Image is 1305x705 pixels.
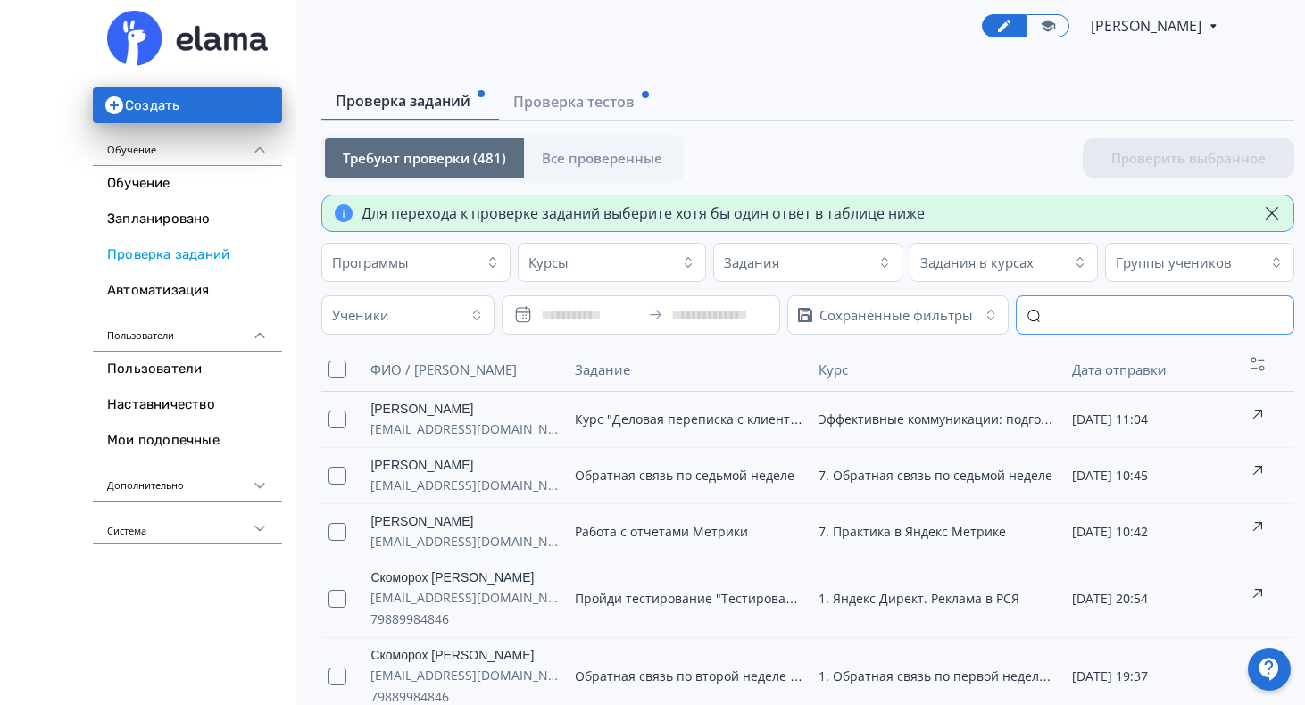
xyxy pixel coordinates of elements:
td: Эффективные коммуникации: подготовка к выходу на почту [811,392,1065,448]
button: Задания в курсах [910,243,1099,282]
a: [PERSON_NAME] [370,511,561,531]
td: Обратная связь по седьмой неделе [568,448,811,504]
td: Работа с отчетами Метрики [568,504,811,560]
span: [EMAIL_ADDRESS][DOMAIN_NAME] [370,419,561,440]
a: Обучение [93,166,282,202]
a: Запланировано [93,202,282,237]
span: [DATE] 11:04 [1072,411,1148,427]
span: Курс [819,361,848,378]
span: Обратная связь по второй неделе обучения [575,668,849,684]
button: Проверить выбранное [1083,138,1294,178]
span: Все проверенные [542,149,662,167]
div: Пользователи [93,309,282,352]
span: Ирина Стец [1091,15,1204,37]
a: [PERSON_NAME] [370,399,561,419]
div: Дополнительно [93,459,282,502]
span: Курс "Деловая переписка с клиентами" [575,411,819,427]
span: [EMAIL_ADDRESS][DOMAIN_NAME] [370,587,561,609]
span: Проверка заданий [336,90,470,112]
td: 1. Яндекс Директ. Реклама в РСЯ [811,560,1065,638]
button: Программы [321,243,511,282]
span: [EMAIL_ADDRESS][DOMAIN_NAME] [370,531,561,552]
span: [EMAIL_ADDRESS][DOMAIN_NAME] [370,665,561,686]
a: Скоморох [PERSON_NAME] [370,568,561,587]
span: 7. Практика в Яндекс Метрике [819,523,1006,540]
td: Курс "Деловая переписка с клиентами" [568,392,811,448]
span: Пройди тестирование "Тестирование по Яндекс Директу" [575,590,934,607]
span: Обратная связь по седьмой неделе [575,467,794,484]
a: Переключиться в режим ученика [1026,14,1069,37]
div: Для перехода к проверке заданий выберите хотя бы один ответ в таблице ниже [362,203,925,224]
div: Задания [724,253,779,271]
span: [DATE] 20:54 [1072,590,1148,607]
span: [EMAIL_ADDRESS][DOMAIN_NAME] [370,475,561,496]
a: Пользователи [93,352,282,387]
a: [PERSON_NAME] [370,455,561,475]
span: Задание [575,361,630,378]
td: Пройди тестирование "Тестирование по Яндекс Директу" [568,560,811,638]
a: Скоморох [PERSON_NAME] [370,645,561,665]
div: Сохранённые фильтры [819,306,973,324]
div: Ученики [332,306,389,324]
span: Эффективные коммуникации: подготовка к выходу на почту [819,411,1190,427]
button: Создать [93,87,282,123]
span: 1. Яндекс Директ. Реклама в РСЯ [819,590,1019,607]
div: Курсы [528,253,569,271]
img: https://files.teachbase.ru/system/account/49446/logo/medium-41563bfb68b138c87ea16aa7a8c83070.png [107,11,268,66]
a: Наставничество [93,387,282,423]
div: Программы [332,253,409,271]
span: 7. Обратная связь по седьмой неделе [819,467,1052,484]
button: Группы учеников [1105,243,1294,282]
button: Задание [575,357,634,382]
span: 1. Обратная связь по первой неделе обучения [819,668,1109,684]
button: Курсы [518,243,707,282]
button: Ученики [321,295,495,335]
td: 7. Обратная связь по седьмой неделе [811,448,1065,504]
button: Задания [713,243,902,282]
div: Система [93,502,282,544]
button: Сохранённые фильтры [787,295,1009,335]
button: Все проверенные [524,138,680,178]
button: Требуют проверки (481) [325,138,524,178]
td: 7. Практика в Яндекс Метрике [811,504,1065,560]
span: [DATE] 10:42 [1072,523,1148,540]
span: 79889984846 [370,609,561,630]
div: Группы учеников [1116,253,1232,271]
span: Требуют проверки (481) [343,149,506,167]
a: Мои подопечные [93,423,282,459]
div: Обучение [93,123,282,166]
button: Курс [819,357,852,382]
span: Проверка тестов [513,91,635,112]
button: Дата отправки [1072,357,1170,382]
span: ФИО / [PERSON_NAME] [370,361,517,378]
div: Задания в курсах [920,253,1034,271]
span: Дата отправки [1072,361,1167,378]
span: [DATE] 10:45 [1072,467,1148,484]
span: Работа с отчетами Метрики [575,523,748,540]
a: Автоматизация [93,273,282,309]
a: Проверка заданий [93,237,282,273]
span: [DATE] 19:37 [1072,668,1148,684]
button: ФИО / [PERSON_NAME] [370,357,520,382]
